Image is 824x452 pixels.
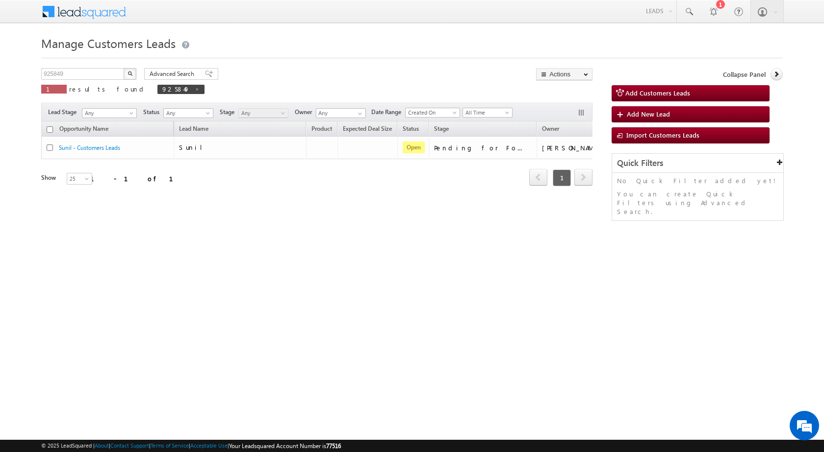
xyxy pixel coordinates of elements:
[311,125,332,132] span: Product
[316,108,366,118] input: Type to Search
[529,170,547,186] a: prev
[574,169,592,186] span: next
[174,123,213,136] span: Lead Name
[238,108,288,118] a: Any
[405,108,460,118] a: Created On
[343,125,392,132] span: Expected Deal Size
[429,123,454,136] a: Stage
[229,442,341,450] span: Your Leadsquared Account Number is
[239,109,285,118] span: Any
[67,174,93,183] span: 25
[574,170,592,186] a: next
[434,125,449,132] span: Stage
[82,109,133,118] span: Any
[90,173,185,184] div: 1 - 1 of 1
[542,125,559,132] span: Owner
[403,142,425,153] span: Open
[371,108,405,117] span: Date Range
[627,110,670,118] span: Add New Lead
[398,123,424,136] a: Status
[41,441,341,451] span: © 2025 LeadSquared | | | | |
[150,70,197,78] span: Advanced Search
[59,144,120,151] a: Sunil - Customers Leads
[326,442,341,450] span: 77516
[553,169,571,186] span: 1
[190,442,228,449] a: Acceptable Use
[617,176,778,185] p: No Quick Filter added yet!
[46,85,62,93] span: 1
[529,169,547,186] span: prev
[626,131,699,139] span: Import Customers Leads
[41,173,59,182] div: Show
[434,143,532,152] div: Pending for Follow-Up
[617,190,778,216] p: You can create Quick Filters using Advanced Search.
[95,442,109,449] a: About
[162,85,190,93] span: 925849
[353,109,365,119] a: Show All Items
[463,108,510,117] span: All Time
[463,108,513,118] a: All Time
[338,123,397,136] a: Expected Deal Size
[128,71,132,76] img: Search
[67,173,92,185] a: 25
[612,154,783,173] div: Quick Filters
[41,35,176,51] span: Manage Customers Leads
[48,108,80,117] span: Lead Stage
[164,109,210,118] span: Any
[110,442,149,449] a: Contact Support
[59,125,108,132] span: Opportunity Name
[536,68,592,80] button: Actions
[151,442,189,449] a: Terms of Service
[69,85,147,93] span: results found
[82,108,137,118] a: Any
[47,126,53,133] input: Check all records
[723,70,766,79] span: Collapse Panel
[179,143,210,151] span: Sunil
[54,123,113,136] a: Opportunity Name
[143,108,163,117] span: Status
[625,89,690,97] span: Add Customers Leads
[163,108,213,118] a: Any
[295,108,316,117] span: Owner
[220,108,238,117] span: Stage
[406,108,457,117] span: Created On
[542,143,606,152] div: [PERSON_NAME]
